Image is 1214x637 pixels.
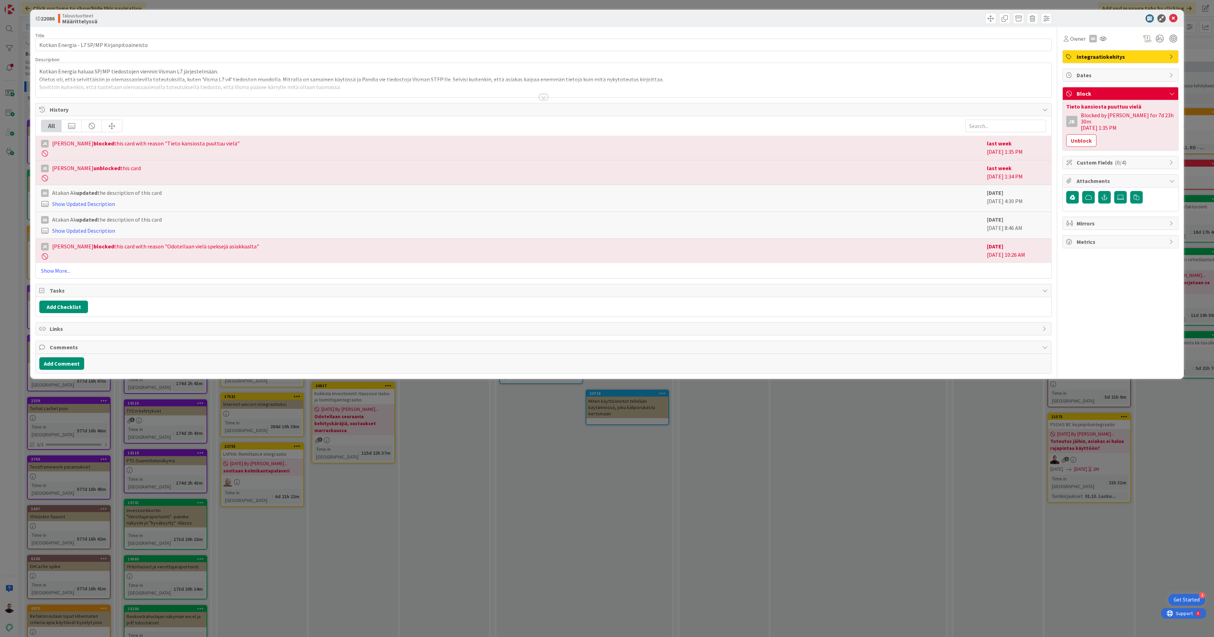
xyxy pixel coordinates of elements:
div: Get Started [1174,596,1200,603]
b: [DATE] [987,216,1003,223]
b: blocked [94,140,114,147]
span: Links [50,325,1038,333]
label: Title [35,32,45,39]
button: Unblock [1066,134,1096,147]
div: Open Get Started checklist, remaining modules: 4 [1168,594,1205,606]
div: [DATE] 10:26 AM [987,242,1046,260]
b: [DATE] [987,189,1003,196]
div: [DATE] 1:34 PM [987,164,1046,181]
div: JK [41,165,49,172]
input: Search... [965,120,1046,132]
div: All [41,120,62,132]
a: Show More... [41,266,1046,275]
b: [DATE] [987,243,1003,250]
b: last week [987,140,1012,147]
button: Add Comment [39,357,84,370]
span: Integraatiokehitys [1077,53,1166,61]
span: Owner [1070,34,1086,43]
b: unblocked [94,165,120,172]
b: last week [987,165,1012,172]
span: Taloustuotteet [62,13,97,18]
p: Kotkan Energia haluaa SP/MP tiedostojen viennin Visman L7 järjestelmään. [39,67,1047,75]
a: Show Updated Description [52,200,115,207]
div: JK [41,243,49,250]
span: ID [35,14,55,23]
span: Metrics [1077,238,1166,246]
span: History [50,105,1038,114]
button: Add Checklist [39,301,88,313]
div: [DATE] 1:35 PM [987,139,1046,157]
span: Comments [50,343,1038,351]
span: Support [15,1,32,9]
b: blocked [94,243,114,250]
div: Blocked by [PERSON_NAME] for 7d 23h 30m [DATE] 1:35 PM [1081,112,1175,131]
div: AA [1089,35,1097,42]
div: [DATE] 4:30 PM [987,189,1046,208]
span: Description [35,56,59,63]
p: Oletus oli, että selvittäisiin jo olemassaolevilla toteutuksilla, kuten 'Visma L7 v4' tiedoston m... [39,75,1047,83]
span: Attachments [1077,177,1166,185]
span: Mirrors [1077,219,1166,228]
b: updated [76,189,97,196]
div: AA [41,189,49,197]
span: Tasks [50,286,1038,295]
a: Show Updated Description [52,227,115,234]
div: 4 [1199,592,1205,598]
b: 22086 [41,15,55,22]
div: 9 [36,3,38,8]
span: [PERSON_NAME] this card with reason "Tieto kansiosta puuttuu vielä" [52,139,240,148]
span: Dates [1077,71,1166,79]
span: ( 0/4 ) [1115,159,1126,166]
div: JK [1066,116,1077,127]
div: AA [41,216,49,224]
span: [PERSON_NAME] this card [52,164,141,172]
b: Määrittelyssä [62,18,97,24]
span: Atakan Ak the description of this card [52,215,162,224]
span: [PERSON_NAME] this card with reason "Odotellaan vielä speksejä asiakkaalta" [52,242,259,250]
b: updated [76,216,97,223]
div: [DATE] 8:46 AM [987,215,1046,235]
span: Block [1077,89,1166,98]
input: type card name here... [35,39,1051,51]
div: Tieto kansiosta puuttuu vielä [1066,104,1175,109]
div: JK [41,140,49,148]
span: Atakan Ak the description of this card [52,189,162,197]
span: Custom Fields [1077,158,1166,167]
